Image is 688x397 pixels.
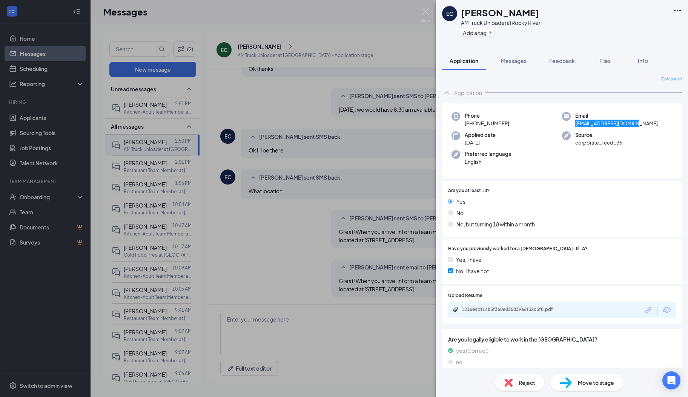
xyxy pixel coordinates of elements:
svg: Link [643,305,653,315]
span: Phone [465,112,509,120]
span: Preferred language [465,150,511,158]
span: Are you at least 18? [448,187,490,194]
h1: [PERSON_NAME] [461,6,539,19]
span: yes (Correct) [456,346,488,355]
span: Email [575,112,658,120]
span: corporate_feed_36 [575,139,622,146]
div: Open Intercom Messenger [662,371,680,389]
svg: Plus [488,31,493,35]
div: 1216e4df1485f368e835839a6f32c5f8.pdf [462,306,567,312]
span: Applied date [465,131,496,139]
span: Files [599,57,611,64]
span: Info [638,57,648,64]
span: English [465,158,511,166]
span: Collapse all [661,76,682,82]
svg: Paperclip [453,306,459,312]
button: PlusAdd a tag [461,29,494,37]
span: Application [450,57,478,64]
div: Application [454,89,482,97]
svg: Ellipses [673,6,682,15]
span: Reject [519,379,535,387]
span: [DATE] [465,139,496,146]
div: EC [446,10,453,17]
span: Upload Resume [448,292,482,299]
svg: ChevronUp [442,88,451,97]
span: No, but turning 18 within a month [456,220,535,228]
span: Feedback [549,57,575,64]
span: [EMAIL_ADDRESS][DOMAIN_NAME] [575,120,658,127]
span: Yes [456,197,465,206]
span: Messages [501,57,527,64]
span: Are you legally eligible to work in the [GEOGRAPHIC_DATA]? [448,335,676,343]
span: No [456,209,464,217]
span: Yes, I have [456,255,482,264]
span: Have you previously worked for a [DEMOGRAPHIC_DATA]-fil-A? [448,245,588,252]
svg: Download [662,306,671,315]
span: Move to stage [578,379,614,387]
a: Paperclip1216e4df1485f368e835839a6f32c5f8.pdf [453,306,575,314]
span: [PHONE_NUMBER] [465,120,509,127]
span: No, I have not [456,267,489,275]
span: Source [575,131,622,139]
div: AM Truck Unloader at Rocky River [461,19,541,26]
span: no [456,358,462,366]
